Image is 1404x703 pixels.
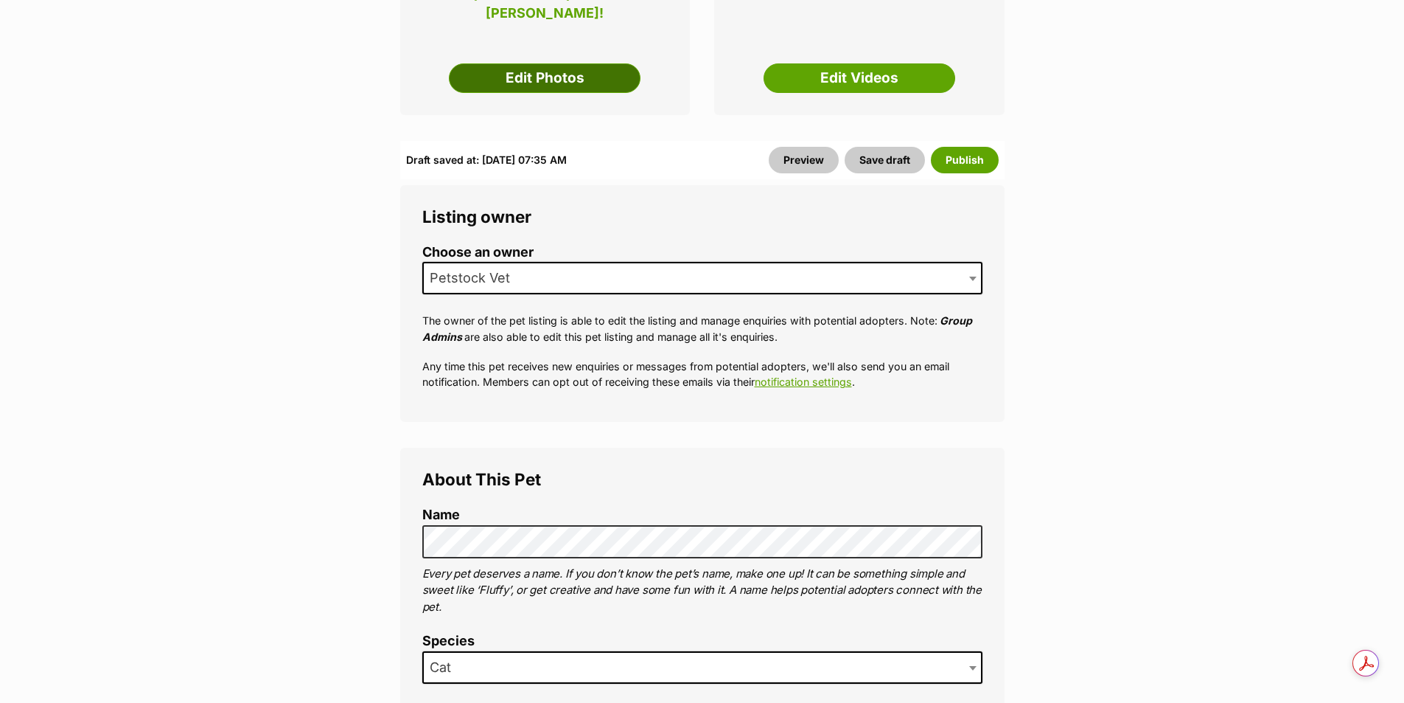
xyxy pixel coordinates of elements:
[422,566,982,616] p: Every pet deserves a name. If you don’t know the pet’s name, make one up! It can be something sim...
[769,147,839,173] a: Preview
[422,313,982,344] p: The owner of the pet listing is able to edit the listing and manage enquiries with potential adop...
[406,147,567,173] div: Draft saved at: [DATE] 07:35 AM
[422,245,982,260] label: Choose an owner
[422,469,541,489] span: About This Pet
[931,147,999,173] button: Publish
[422,634,982,649] label: Species
[755,375,852,388] a: notification settings
[422,651,982,684] span: Cat
[422,262,982,294] span: Petstock Vet
[422,314,972,342] em: Group Admins
[845,147,925,173] button: Save draft
[424,657,466,678] span: Cat
[422,207,531,226] span: Listing owner
[449,63,640,93] a: Edit Photos
[424,268,525,288] span: Petstock Vet
[422,508,982,523] label: Name
[422,359,982,390] p: Any time this pet receives new enquiries or messages from potential adopters, we'll also send you...
[764,63,955,93] a: Edit Videos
